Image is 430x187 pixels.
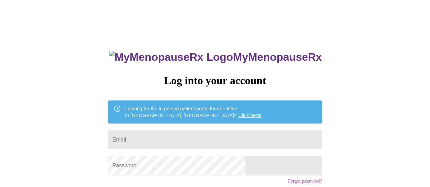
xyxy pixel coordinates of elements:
[125,102,261,121] div: Looking for the in person patient portal for our office in [GEOGRAPHIC_DATA], [GEOGRAPHIC_DATA]?
[109,51,322,63] h3: MyMenopauseRx
[238,113,261,118] a: Click here!
[109,51,233,63] img: MyMenopauseRx Logo
[288,179,322,184] a: Forgot password?
[108,74,322,87] h3: Log into your account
